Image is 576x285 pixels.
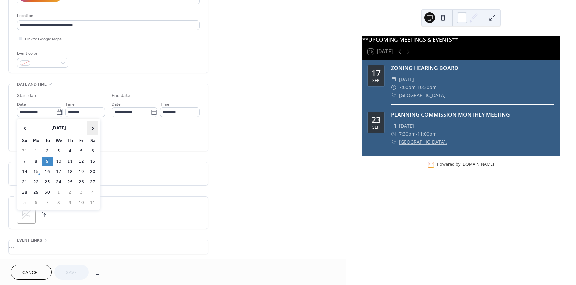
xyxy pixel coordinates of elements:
td: 4 [87,188,98,197]
span: Event links [17,237,42,244]
span: 7:30pm [399,130,416,138]
td: 13 [87,157,98,166]
td: 7 [19,157,30,166]
td: 29 [31,188,41,197]
div: ZONING HEARING BOARD [391,64,554,72]
td: 15 [31,167,41,177]
th: Th [65,136,75,146]
span: [DATE] [399,75,414,83]
td: 16 [42,167,53,177]
div: ​ [391,130,396,138]
th: Tu [42,136,53,146]
span: 11:00pm [417,130,437,138]
div: ••• [9,240,208,254]
span: 10:30pm [417,83,437,91]
div: ​ [391,83,396,91]
span: › [88,121,98,135]
div: ​ [391,75,396,83]
div: Start date [17,92,38,99]
th: Su [19,136,30,146]
td: 11 [65,157,75,166]
span: Cancel [22,269,40,276]
td: 12 [76,157,87,166]
a: [GEOGRAPHIC_DATA]. [399,138,447,146]
span: 7:00pm [399,83,416,91]
th: [DATE] [31,121,87,135]
span: Time [65,101,75,108]
div: Event color [17,50,67,57]
span: Date [112,101,121,108]
span: ‹ [20,121,30,135]
div: ​ [391,122,396,130]
div: PLANNING COMMISSION MONTHLY MEETING [391,111,554,119]
td: 25 [65,177,75,187]
td: 3 [76,188,87,197]
td: 10 [76,198,87,208]
th: Mo [31,136,41,146]
th: Fr [76,136,87,146]
td: 1 [31,146,41,156]
td: 11 [87,198,98,208]
td: 27 [87,177,98,187]
th: We [53,136,64,146]
div: ; [17,205,36,224]
div: 23 [371,116,381,124]
td: 10 [53,157,64,166]
td: 24 [53,177,64,187]
td: 23 [42,177,53,187]
td: 5 [19,198,30,208]
a: [GEOGRAPHIC_DATA] [399,91,446,99]
td: 4 [65,146,75,156]
span: Link to Google Maps [25,36,62,43]
td: 14 [19,167,30,177]
td: 21 [19,177,30,187]
div: ​ [391,138,396,146]
span: - [416,83,417,91]
td: 30 [42,188,53,197]
td: 17 [53,167,64,177]
span: Time [160,101,169,108]
td: 31 [19,146,30,156]
td: 26 [76,177,87,187]
td: 3 [53,146,64,156]
div: Sep [372,79,380,83]
td: 20 [87,167,98,177]
td: 1 [53,188,64,197]
td: 8 [31,157,41,166]
div: 17 [371,69,381,77]
td: 6 [31,198,41,208]
div: ​ [391,91,396,99]
span: Date [17,101,26,108]
td: 22 [31,177,41,187]
td: 5 [76,146,87,156]
td: 6 [87,146,98,156]
span: [DATE] [399,122,414,130]
td: 28 [19,188,30,197]
td: 18 [65,167,75,177]
td: 8 [53,198,64,208]
div: Sep [372,125,380,130]
td: 2 [42,146,53,156]
td: 19 [76,167,87,177]
span: - [416,130,417,138]
a: [DOMAIN_NAME] [461,162,494,167]
div: **UPCOMING MEETINGS & EVENTS** [362,36,560,44]
td: 9 [42,157,53,166]
div: End date [112,92,130,99]
td: 7 [42,198,53,208]
td: 9 [65,198,75,208]
div: Location [17,12,198,19]
div: Powered by [437,162,494,167]
td: 2 [65,188,75,197]
button: Cancel [11,265,52,280]
span: Date and time [17,81,47,88]
th: Sa [87,136,98,146]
